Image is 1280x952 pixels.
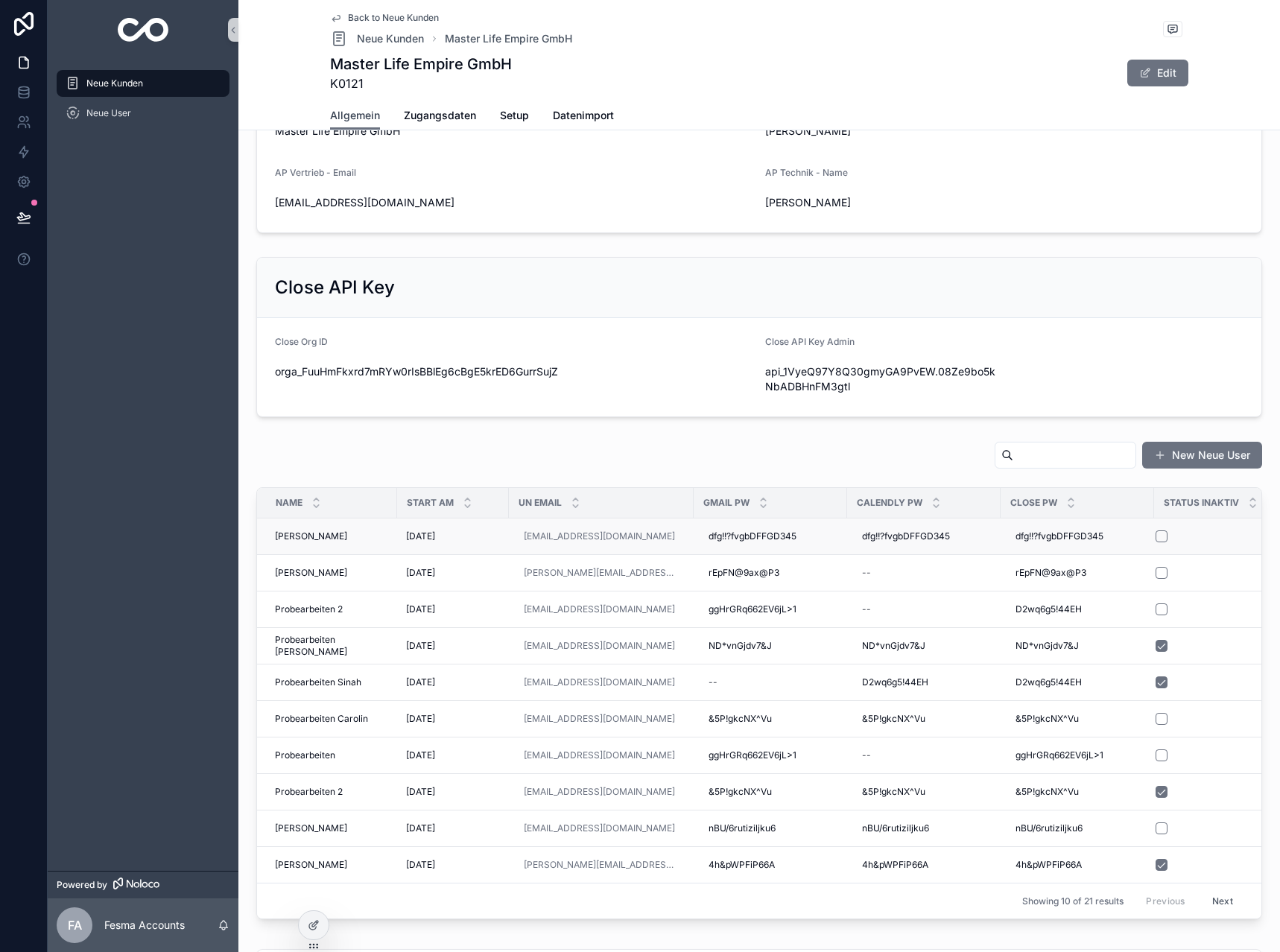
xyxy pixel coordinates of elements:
[406,676,435,688] span: [DATE]
[765,364,998,394] span: api_1VyeQ97Y8Q30gmyGA9PvEW.08Ze9bo5kNbADBHnFM3gtl
[1010,707,1145,731] a: &5P!gkcNX^Vu
[524,822,675,834] a: [EMAIL_ADDRESS][DOMAIN_NAME]
[406,567,435,579] span: [DATE]
[703,743,838,767] a: ggHrGRq662EV6jL>1
[445,31,572,46] a: Master Life Empire GmbH
[406,859,500,871] a: [DATE]
[1016,603,1082,615] span: D2wq6g5!44EH
[856,561,992,585] a: --
[709,567,779,579] span: rEpFN@9ax@P3
[703,597,838,621] a: ggHrGRq662EV6jL>1
[275,859,388,871] a: [PERSON_NAME]
[862,603,871,615] div: --
[275,567,347,579] span: [PERSON_NAME]
[1202,889,1243,913] button: Next
[862,749,871,761] div: --
[357,31,424,46] span: Neue Kunden
[524,859,679,871] a: [PERSON_NAME][EMAIL_ADDRESS][DOMAIN_NAME]
[709,859,775,871] span: 4h&pWPFiP66A
[275,124,753,139] span: Master Life Empire GmbH
[862,859,928,871] span: 4h&pWPFiP66A
[709,640,772,652] span: ND*vnGjdv7&J
[406,676,500,688] a: [DATE]
[1010,670,1145,694] a: D2wq6g5!44EH
[275,786,343,798] span: Probearbeiten 2
[1016,749,1103,761] span: ggHrGRq662EV6jL>1
[856,780,992,804] a: &5P!gkcNX^Vu
[703,524,838,548] a: dfg!!?fvgbDFFGD345
[524,749,675,761] a: [EMAIL_ADDRESS][DOMAIN_NAME]
[275,530,347,542] span: [PERSON_NAME]
[862,567,871,579] div: --
[86,77,143,89] span: Neue Kunden
[500,108,529,123] span: Setup
[330,54,512,74] h1: Master Life Empire GmbH
[709,603,796,615] span: ggHrGRq662EV6jL>1
[1010,497,1057,509] span: Close Pw
[86,107,131,119] span: Neue User
[275,749,335,761] span: Probearbeiten
[404,108,476,123] span: Zugangsdaten
[406,530,500,542] a: [DATE]
[1010,597,1145,621] a: D2wq6g5!44EH
[406,713,500,725] a: [DATE]
[275,634,388,658] span: Probearbeiten [PERSON_NAME]
[275,822,347,834] span: [PERSON_NAME]
[856,707,992,731] a: &5P!gkcNX^Vu
[709,713,772,725] span: &5P!gkcNX^Vu
[765,124,998,139] span: [PERSON_NAME]
[1016,859,1082,871] span: 4h&pWPFiP66A
[1164,497,1239,509] span: Status Inaktiv
[1010,816,1145,840] a: nBU/6rutiziljku6
[1016,530,1103,542] span: dfg!!?fvgbDFFGD345
[862,530,950,542] span: dfg!!?fvgbDFFGD345
[856,853,992,877] a: 4h&pWPFiP66A
[406,822,435,834] span: [DATE]
[518,524,685,548] a: [EMAIL_ADDRESS][DOMAIN_NAME]
[406,749,435,761] span: [DATE]
[709,749,796,761] span: ggHrGRq662EV6jL>1
[524,676,675,688] a: [EMAIL_ADDRESS][DOMAIN_NAME]
[703,816,838,840] a: nBU/6rutiziljku6
[275,567,388,579] a: [PERSON_NAME]
[518,780,685,804] a: [EMAIL_ADDRESS][DOMAIN_NAME]
[518,743,685,767] a: [EMAIL_ADDRESS][DOMAIN_NAME]
[856,816,992,840] a: nBU/6rutiziljku6
[518,853,685,877] a: [PERSON_NAME][EMAIL_ADDRESS][DOMAIN_NAME]
[275,276,395,299] h2: Close API Key
[524,530,675,542] a: [EMAIL_ADDRESS][DOMAIN_NAME]
[524,640,675,652] a: [EMAIL_ADDRESS][DOMAIN_NAME]
[765,167,848,178] span: AP Technik - Name
[703,497,750,509] span: Gmail Pw
[524,567,679,579] a: [PERSON_NAME][EMAIL_ADDRESS][DOMAIN_NAME]
[275,195,753,210] span: [EMAIL_ADDRESS][DOMAIN_NAME]
[553,108,614,123] span: Datenimport
[1016,567,1086,579] span: rEpFN@9ax@P3
[518,634,685,658] a: [EMAIL_ADDRESS][DOMAIN_NAME]
[406,567,500,579] a: [DATE]
[57,879,107,891] span: Powered by
[524,713,675,725] a: [EMAIL_ADDRESS][DOMAIN_NAME]
[406,786,500,798] a: [DATE]
[1016,713,1079,725] span: &5P!gkcNX^Vu
[703,780,838,804] a: &5P!gkcNX^Vu
[856,670,992,694] a: D2wq6g5!44EH
[406,822,500,834] a: [DATE]
[104,918,185,933] p: Fesma Accounts
[276,497,302,509] span: Name
[275,859,347,871] span: [PERSON_NAME]
[348,12,439,24] span: Back to Neue Kunden
[1142,442,1262,469] a: New Neue User
[406,749,500,761] a: [DATE]
[118,18,169,42] img: App logo
[856,597,992,621] a: --
[406,530,435,542] span: [DATE]
[275,364,753,379] span: orga_FuuHmFkxrd7mRYw0rIsBBlEg6cBgE5krED6GurrSujZ
[709,676,717,688] div: --
[407,497,454,509] span: Start am
[709,530,796,542] span: dfg!!?fvgbDFFGD345
[406,713,435,725] span: [DATE]
[1127,60,1188,86] button: Edit
[519,497,562,509] span: UN Email
[275,676,361,688] span: Probearbeiten Sinah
